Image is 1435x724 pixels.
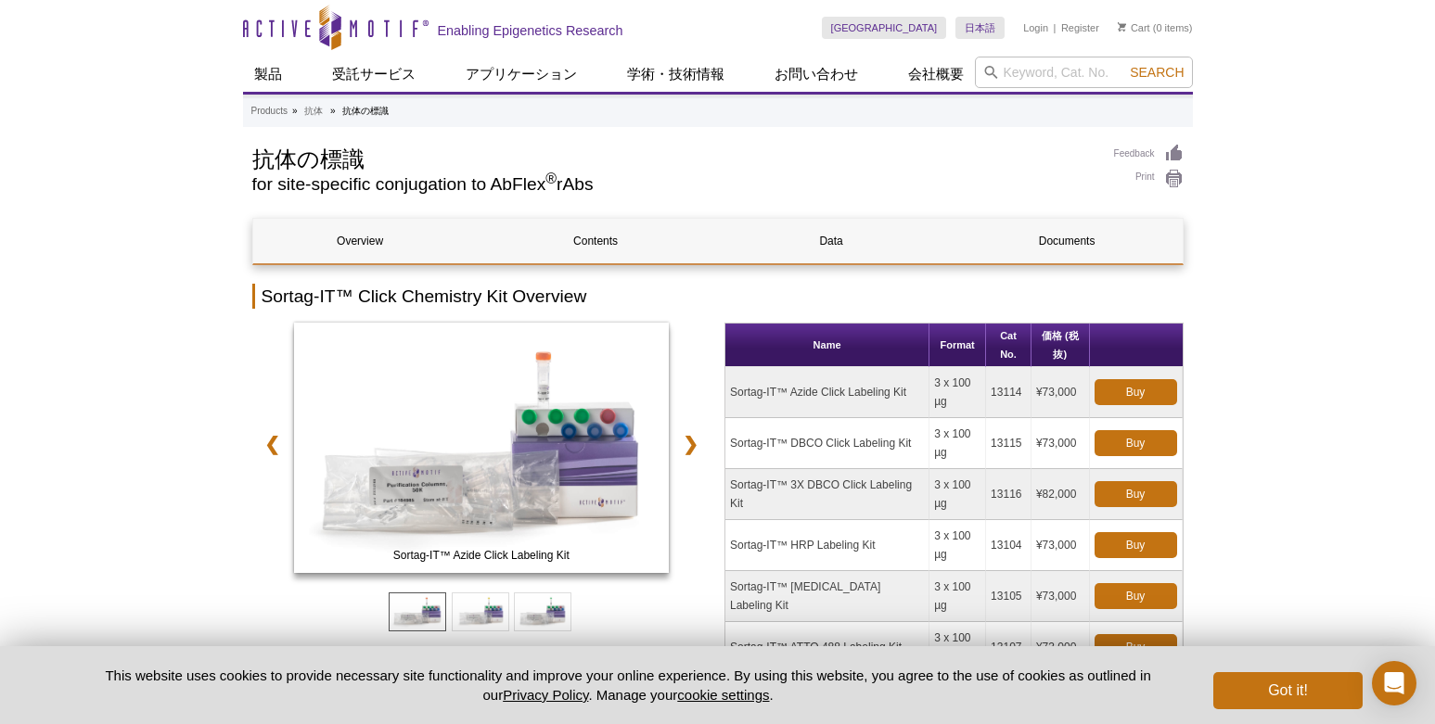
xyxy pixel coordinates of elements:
li: (0 items) [1118,17,1193,39]
li: » [330,106,336,116]
td: 3 x 100 µg [929,571,986,622]
a: 日本語 [955,17,1005,39]
a: Register [1061,21,1099,34]
div: Open Intercom Messenger [1372,661,1416,705]
a: Cart [1118,21,1150,34]
button: Got it! [1213,672,1362,709]
td: 13114 [986,367,1031,418]
th: Cat No. [986,324,1031,367]
td: Sortag-IT™ [MEDICAL_DATA] Labeling Kit [725,571,929,622]
td: 3 x 100 µg [929,622,986,673]
td: Sortag-IT™ DBCO Click Labeling Kit [725,418,929,469]
th: 価格 (税抜) [1031,324,1090,367]
a: 受託サービス [321,57,427,92]
img: Sortag-IT™ Azide Click Labeling Kit [294,323,670,573]
a: Products [251,103,288,120]
a: [GEOGRAPHIC_DATA] [822,17,947,39]
h2: Enabling Epigenetics Research [438,22,623,39]
td: 3 x 100 µg [929,520,986,571]
a: 会社概要 [897,57,975,92]
a: お問い合わせ [763,57,869,92]
a: Buy [1095,430,1177,456]
h1: 抗体の標識 [252,144,1095,171]
td: ¥73,000 [1031,418,1090,469]
td: 13105 [986,571,1031,622]
li: 抗体の標識 [342,106,389,116]
span: Search [1130,65,1184,80]
a: Buy [1095,532,1177,558]
a: ❯ [671,423,711,465]
sup: ® [545,171,557,186]
a: Feedback [1114,144,1184,164]
a: 抗体 [304,103,323,120]
td: 13104 [986,520,1031,571]
h2: for site-specific conjugation to AbFlex rAbs [252,176,1095,193]
td: ¥73,000 [1031,520,1090,571]
a: ❮ [252,423,292,465]
td: 13116 [986,469,1031,520]
a: 製品 [243,57,293,92]
span: Sortag-IT™ Azide Click Labeling Kit [298,546,665,565]
li: » [292,106,298,116]
img: Your Cart [1118,22,1126,32]
p: This website uses cookies to provide necessary site functionality and improve your online experie... [73,666,1184,705]
td: 13115 [986,418,1031,469]
a: アプリケーション [455,57,588,92]
h2: Sortag-IT™ Click Chemistry Kit Overview [252,284,1184,309]
a: Sortag-IT™ Azide Click Labeling Kit [294,323,670,578]
td: ¥73,000 [1031,571,1090,622]
a: Print [1114,169,1184,189]
a: Login [1023,21,1048,34]
a: Overview [253,219,468,263]
td: 3 x 100 µg [929,367,986,418]
a: Buy [1095,634,1177,660]
th: Format [929,324,986,367]
td: ¥73,000 [1031,622,1090,673]
td: ¥73,000 [1031,367,1090,418]
a: Documents [960,219,1174,263]
a: Buy [1095,481,1177,507]
a: Privacy Policy [503,687,588,703]
td: ¥82,000 [1031,469,1090,520]
a: Contents [489,219,703,263]
a: Data [724,219,939,263]
button: Search [1124,64,1189,81]
td: 3 x 100 µg [929,418,986,469]
th: Name [725,324,929,367]
li: | [1054,17,1057,39]
a: 学術・技術情報 [616,57,736,92]
td: Sortag-IT™ ATTO 488 Labeling Kit [725,622,929,673]
button: cookie settings [677,687,769,703]
input: Keyword, Cat. No. [975,57,1193,88]
td: Sortag-IT™ Azide Click Labeling Kit [725,367,929,418]
td: Sortag-IT™ 3X DBCO Click Labeling Kit [725,469,929,520]
a: Buy [1095,379,1177,405]
td: Sortag-IT™ HRP Labeling Kit [725,520,929,571]
a: Buy [1095,583,1177,609]
td: 13107 [986,622,1031,673]
td: 3 x 100 µg [929,469,986,520]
